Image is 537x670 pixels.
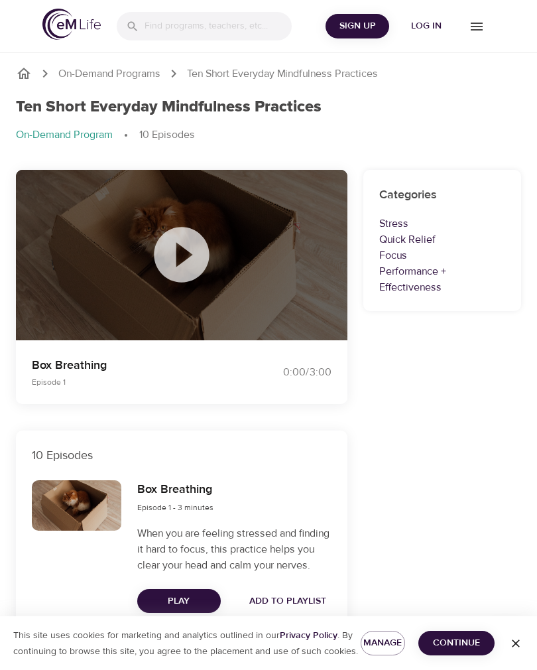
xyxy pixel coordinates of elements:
[137,480,213,500] h6: Box Breathing
[32,356,253,374] p: Box Breathing
[429,635,484,651] span: Continue
[280,630,337,641] a: Privacy Policy
[148,593,210,610] span: Play
[361,631,406,655] button: Manage
[139,127,195,143] p: 10 Episodes
[16,127,113,143] p: On-Demand Program
[268,365,331,380] div: 0:00 / 3:00
[16,66,521,82] nav: breadcrumb
[58,66,160,82] a: On-Demand Programs
[187,66,378,82] p: Ten Short Everyday Mindfulness Practices
[371,635,395,651] span: Manage
[42,9,101,40] img: logo
[137,525,331,573] p: When you are feeling stressed and finding it hard to focus, this practice helps you clear your he...
[394,14,458,38] button: Log in
[379,186,505,205] h6: Categories
[326,14,389,38] button: Sign Up
[244,589,331,614] button: Add to Playlist
[418,631,495,655] button: Continue
[379,247,505,263] p: Focus
[379,216,505,232] p: Stress
[137,502,213,513] span: Episode 1 - 3 minutes
[16,127,521,143] nav: breadcrumb
[32,376,253,388] p: Episode 1
[137,589,221,614] button: Play
[458,8,495,44] button: menu
[331,18,384,34] span: Sign Up
[379,263,505,295] p: Performance + Effectiveness
[400,18,453,34] span: Log in
[145,12,292,40] input: Find programs, teachers, etc...
[32,446,331,464] p: 10 Episodes
[249,593,326,610] span: Add to Playlist
[16,98,322,117] h1: Ten Short Everyday Mindfulness Practices
[379,232,505,247] p: Quick Relief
